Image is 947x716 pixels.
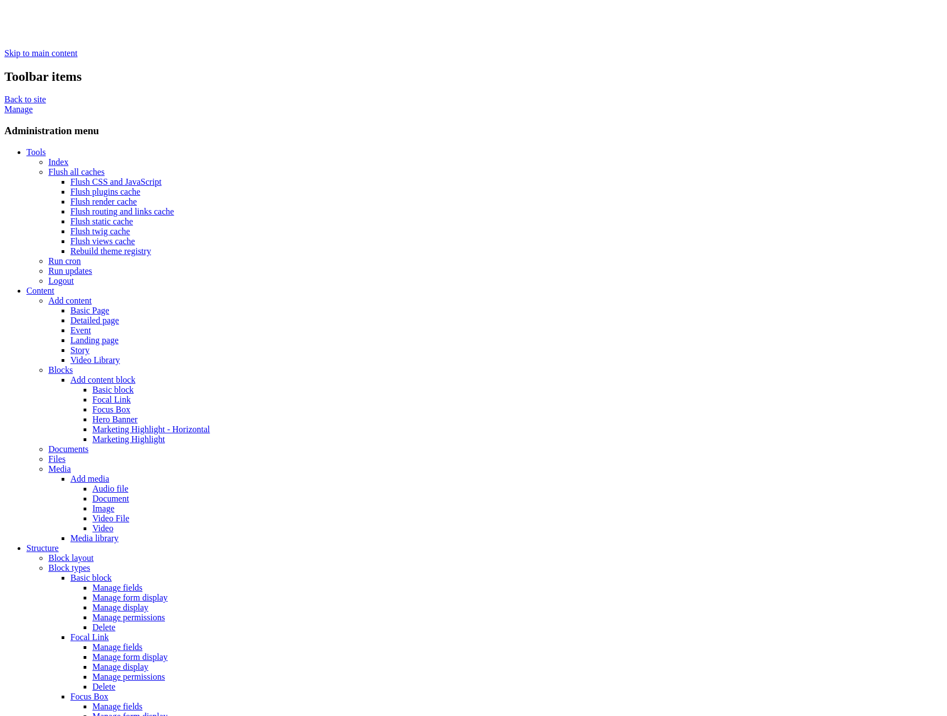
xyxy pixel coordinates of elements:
a: Tools [26,147,46,157]
a: Delete [92,623,115,632]
a: Manage permissions [92,613,165,622]
a: Block layout [48,553,93,563]
a: Media [48,464,71,473]
a: Basic block [70,573,112,582]
a: Audio file [92,484,128,493]
h2: Toolbar items [4,69,943,84]
a: Flush twig cache [70,227,130,236]
a: Flush render cache [70,197,137,206]
a: Marketing Highlight - Horizontal [92,425,210,434]
a: Event [70,326,91,335]
a: Video [92,524,113,533]
a: Basic block [92,385,134,394]
a: Focus Box [70,692,108,701]
a: Flush routing and links cache [70,207,174,216]
a: Manage fields [92,702,142,711]
a: Focus Box [92,405,130,414]
a: Skip to main content [4,48,78,58]
a: Logout [48,276,74,285]
a: Focal Link [70,632,109,642]
a: Flush CSS and JavaScript [70,177,162,186]
a: Landing page [70,335,119,345]
a: Back to site [4,95,46,104]
a: Structure [26,543,59,553]
a: Files [48,454,65,464]
a: Video Library [70,355,120,365]
a: Run updates [48,266,92,276]
a: Blocks [48,365,73,374]
a: Media library [70,533,119,543]
a: Manage fields [92,642,142,652]
a: Delete [92,682,115,691]
a: Run cron [48,256,81,266]
a: Add content [48,296,92,305]
a: Focal Link [92,395,131,404]
a: Document [92,494,129,503]
a: Index [48,157,68,167]
a: Detailed page [70,316,119,325]
a: Content [26,286,54,295]
a: Documents [48,444,89,454]
a: Rebuild theme registry [70,246,151,256]
a: Manage form display [92,652,168,662]
a: Flush views cache [70,236,135,246]
a: Flush all caches [48,167,104,177]
a: Add content block [70,375,135,384]
a: Marketing Highlight [92,434,165,444]
h3: Administration menu [4,125,943,137]
a: Add media [70,474,109,483]
a: Flush static cache [70,217,133,226]
a: Manage [4,104,33,114]
a: Manage display [92,662,148,671]
a: Manage fields [92,583,142,592]
a: Flush plugins cache [70,187,140,196]
a: Manage display [92,603,148,612]
a: Video File [92,514,129,523]
a: Basic Page [70,306,109,315]
a: Manage form display [92,593,168,602]
a: Image [92,504,114,513]
a: Block types [48,563,90,572]
a: Hero Banner [92,415,137,424]
a: Story [70,345,90,355]
a: Manage permissions [92,672,165,681]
